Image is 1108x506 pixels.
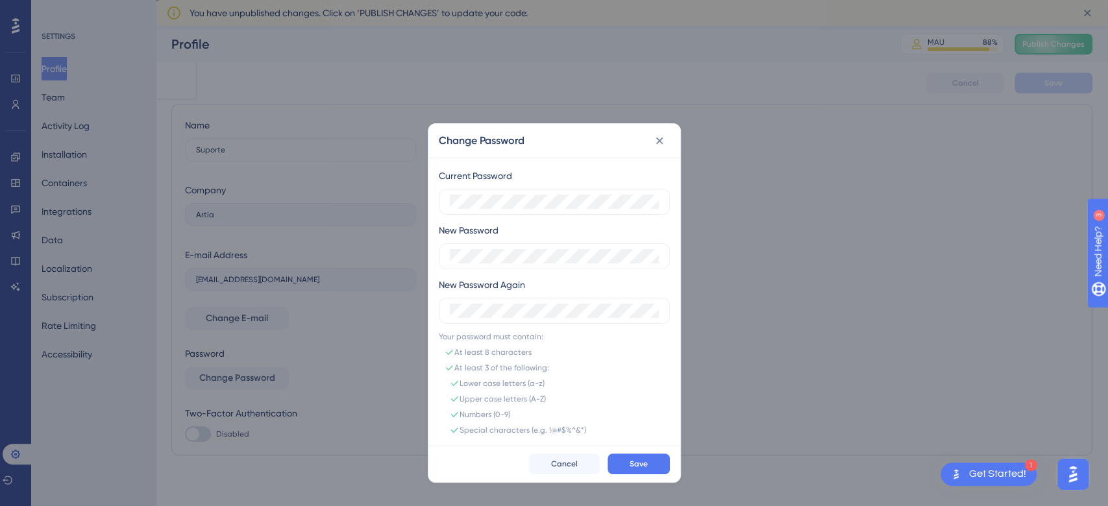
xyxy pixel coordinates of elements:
div: New Password Again [439,277,525,293]
div: Numbers (0-9) [460,409,510,420]
div: Get Started! [969,467,1026,481]
div: At least 3 of the following: [454,363,549,373]
img: launcher-image-alternative-text [948,466,964,482]
span: Need Help? [31,3,81,19]
div: Open Get Started! checklist, remaining modules: 1 [941,463,1037,486]
h2: Change Password [439,133,524,149]
div: 1 [1025,459,1037,471]
span: Save [630,459,648,469]
div: Special characters (e.g. !@#$%^&*) [460,425,586,435]
div: Current Password [439,168,512,184]
div: 3 [90,6,94,17]
div: Upper case letters (A-Z) [460,394,546,404]
div: New Password [439,223,499,238]
iframe: UserGuiding AI Assistant Launcher [1053,455,1092,494]
div: At least 8 characters [454,347,532,357]
span: Cancel [551,459,578,469]
div: Your password must contain: [439,331,543,342]
div: Lower case letters (a-z) [460,378,545,389]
